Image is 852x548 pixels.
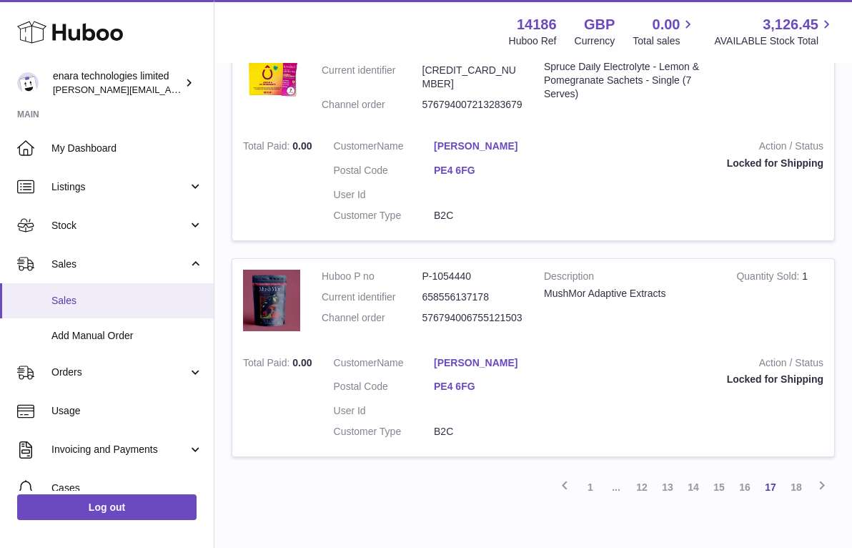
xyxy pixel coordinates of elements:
[422,98,523,112] dd: 576794007213283679
[517,15,557,34] strong: 14186
[334,357,377,368] span: Customer
[680,474,706,500] a: 14
[17,72,39,94] img: Dee@enara.co
[633,15,696,48] a: 0.00 Total sales
[334,404,435,418] dt: User Id
[53,84,287,95] span: [PERSON_NAME][EMAIL_ADDRESS][DOMAIN_NAME]
[725,32,834,129] td: 1
[556,356,823,373] strong: Action / Status
[783,474,809,500] a: 18
[53,69,182,97] div: enara technologies limited
[575,34,615,48] div: Currency
[434,356,535,370] a: [PERSON_NAME]
[322,270,422,283] dt: Huboo P no
[243,43,300,100] img: 1747669155.jpeg
[334,380,435,397] dt: Postal Code
[51,219,188,233] span: Stock
[51,258,188,271] span: Sales
[714,15,835,48] a: 3,126.45 AVAILABLE Stock Total
[422,311,523,325] dd: 576794006755121503
[556,373,823,386] div: Locked for Shipping
[292,140,312,152] span: 0.00
[714,34,835,48] span: AVAILABLE Stock Total
[633,34,696,48] span: Total sales
[243,140,292,155] strong: Total Paid
[544,287,715,300] div: MushMor Adaptive Extracts
[51,443,188,456] span: Invoicing and Payments
[51,329,203,343] span: Add Manual Order
[51,180,188,194] span: Listings
[422,270,523,283] dd: P-1054440
[322,311,422,325] dt: Channel order
[17,494,197,520] a: Log out
[544,270,715,287] strong: Description
[434,164,535,177] a: PE4 6FG
[322,64,422,91] dt: Current identifier
[422,64,523,91] dd: [CREDIT_CARD_NUMBER]
[422,290,523,304] dd: 658556137178
[544,60,715,101] div: Spruce Daily Electrolyte - Lemon & Pomegranate Sachets - Single (7 Serves)
[758,474,783,500] a: 17
[556,157,823,170] div: Locked for Shipping
[334,188,435,202] dt: User Id
[629,474,655,500] a: 12
[51,481,203,495] span: Cases
[655,474,680,500] a: 13
[434,140,535,153] a: [PERSON_NAME]
[334,425,435,439] dt: Customer Type
[763,15,818,34] span: 3,126.45
[736,270,802,285] strong: Quantity Sold
[292,357,312,368] span: 0.00
[706,474,732,500] a: 15
[243,270,300,331] img: 1755179744.jpeg
[584,15,615,34] strong: GBP
[434,425,535,439] dd: B2C
[509,34,557,48] div: Huboo Ref
[556,140,823,157] strong: Action / Status
[51,142,203,155] span: My Dashboard
[51,294,203,308] span: Sales
[51,366,188,379] span: Orders
[603,474,629,500] span: ...
[334,356,435,373] dt: Name
[322,98,422,112] dt: Channel order
[653,15,680,34] span: 0.00
[434,209,535,222] dd: B2C
[243,357,292,372] strong: Total Paid
[732,474,758,500] a: 16
[334,140,435,157] dt: Name
[434,380,535,393] a: PE4 6FG
[334,140,377,152] span: Customer
[334,209,435,222] dt: Customer Type
[578,474,603,500] a: 1
[725,259,834,345] td: 1
[322,290,422,304] dt: Current identifier
[334,164,435,181] dt: Postal Code
[51,404,203,418] span: Usage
